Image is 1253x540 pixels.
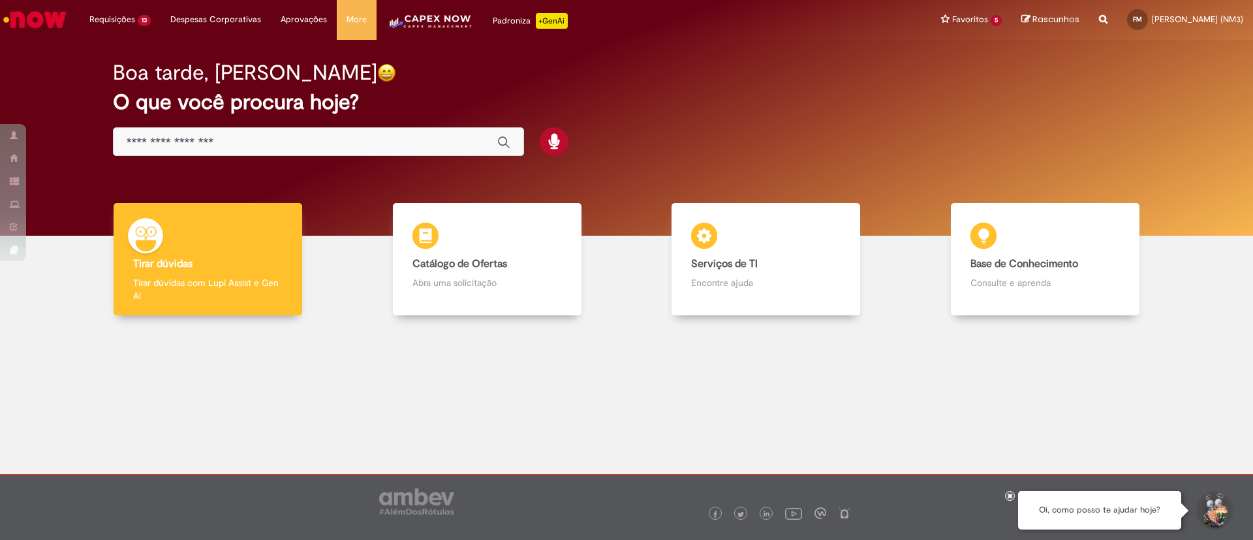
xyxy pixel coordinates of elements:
[138,15,151,26] span: 13
[1133,15,1142,24] span: FM
[347,13,367,26] span: More
[133,276,283,302] p: Tirar dúvidas com Lupi Assist e Gen Ai
[412,257,507,270] b: Catálogo de Ofertas
[412,276,562,289] p: Abra uma solicitação
[1032,13,1079,25] span: Rascunhos
[1,7,69,33] img: ServiceNow
[626,203,906,316] a: Serviços de TI Encontre ajuda
[970,257,1078,270] b: Base de Conhecimento
[839,507,850,519] img: logo_footer_naosei.png
[536,13,568,29] p: +GenAi
[113,61,377,84] h2: Boa tarde, [PERSON_NAME]
[737,511,744,518] img: logo_footer_twitter.png
[348,203,627,316] a: Catálogo de Ofertas Abra uma solicitação
[89,13,135,26] span: Requisições
[113,91,1141,114] h2: O que você procura hoje?
[170,13,261,26] span: Despesas Corporativas
[691,257,758,270] b: Serviços de TI
[379,488,454,515] img: logo_footer_ambev_rotulo_gray.png
[764,511,770,518] img: logo_footer_linkedin.png
[69,203,348,316] a: Tirar dúvidas Tirar dúvidas com Lupi Assist e Gen Ai
[991,15,1002,26] span: 5
[691,276,841,289] p: Encontre ajuda
[493,13,568,29] div: Padroniza
[281,13,327,26] span: Aprovações
[377,63,396,82] img: happy-face.png
[386,13,473,39] img: CapexLogo5.png
[1194,491,1233,530] button: Iniciar Conversa de Suporte
[814,507,826,519] img: logo_footer_workplace.png
[712,511,719,518] img: logo_footer_facebook.png
[785,505,802,522] img: logo_footer_youtube.png
[970,276,1120,289] p: Consulte e aprenda
[1021,14,1079,26] a: Rascunhos
[906,203,1185,316] a: Base de Conhecimento Consulte e aprenda
[1018,491,1181,530] div: Oi, como posso te ajudar hoje?
[133,257,193,270] b: Tirar dúvidas
[1152,14,1243,25] span: [PERSON_NAME] (NM3)
[952,13,988,26] span: Favoritos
